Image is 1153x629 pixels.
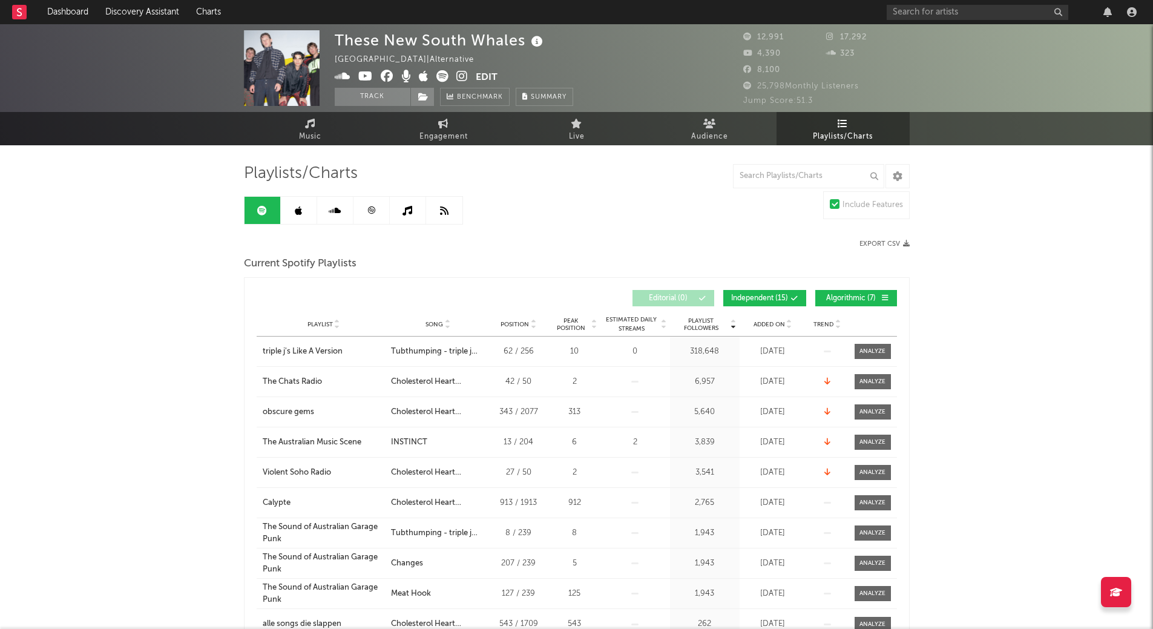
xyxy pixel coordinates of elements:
div: [DATE] [743,497,803,509]
div: 313 [552,406,597,418]
div: 207 / 239 [491,558,546,570]
div: 125 [552,588,597,600]
span: 323 [826,50,855,58]
a: Engagement [377,112,510,145]
div: [DATE] [743,406,803,418]
span: Live [569,130,585,144]
span: Current Spotify Playlists [244,257,356,271]
span: Trend [813,321,833,328]
div: 27 / 50 [491,467,546,479]
div: The Chats Radio [263,376,322,388]
div: 0 [603,346,667,358]
a: Benchmark [440,88,510,106]
span: Engagement [419,130,468,144]
div: Cholesterol Heart ([DEMOGRAPHIC_DATA] Bless Ya) [391,376,485,388]
div: 8 [552,527,597,539]
div: 6,957 [673,376,737,388]
span: Playlist Followers [673,317,729,332]
span: 25,798 Monthly Listeners [743,82,859,90]
input: Search Playlists/Charts [733,164,884,188]
a: The Chats Radio [263,376,385,388]
div: [DATE] [743,467,803,479]
div: Cholesterol Heart ([DEMOGRAPHIC_DATA] Bless Ya) [391,497,485,509]
span: Song [425,321,443,328]
div: These New South Whales [335,30,546,50]
span: Summary [531,94,567,100]
div: 6 [552,436,597,449]
div: Tubthumping - triple j Like A Version [391,346,485,358]
button: Export CSV [859,240,910,248]
a: The Sound of Australian Garage Punk [263,521,385,545]
a: Playlists/Charts [777,112,910,145]
span: Playlist [307,321,333,328]
div: 3,839 [673,436,737,449]
div: obscure gems [263,406,314,418]
span: Benchmark [457,90,503,105]
span: Peak Position [552,317,590,332]
div: 5,640 [673,406,737,418]
div: 5 [552,558,597,570]
div: triple j's Like A Version [263,346,343,358]
a: The Australian Music Scene [263,436,385,449]
div: [DATE] [743,376,803,388]
div: Tubthumping - triple j Like A Version [391,527,485,539]
a: Calypte [263,497,385,509]
span: Position [501,321,529,328]
div: 2 [552,467,597,479]
div: [DATE] [743,527,803,539]
button: Edit [476,70,498,85]
div: 343 / 2077 [491,406,546,418]
div: Include Features [843,198,903,212]
button: Track [335,88,410,106]
a: Audience [643,112,777,145]
a: The Sound of Australian Garage Punk [263,582,385,605]
div: 8 / 239 [491,527,546,539]
div: [GEOGRAPHIC_DATA] | Alternative [335,53,488,67]
div: Cholesterol Heart ([DEMOGRAPHIC_DATA] Bless Ya) [391,467,485,479]
span: 12,991 [743,33,784,41]
span: Independent ( 15 ) [731,295,788,302]
button: Independent(15) [723,290,806,306]
a: The Sound of Australian Garage Punk [263,552,385,575]
div: [DATE] [743,436,803,449]
a: Music [244,112,377,145]
div: 3,541 [673,467,737,479]
input: Search for artists [887,5,1068,20]
div: 318,648 [673,346,737,358]
a: Violent Soho Radio [263,467,385,479]
span: Music [299,130,321,144]
div: Changes [391,558,423,570]
a: triple j's Like A Version [263,346,385,358]
span: Algorithmic ( 7 ) [823,295,879,302]
div: [DATE] [743,346,803,358]
div: 10 [552,346,597,358]
span: Audience [691,130,728,144]
div: Calypte [263,497,291,509]
span: 8,100 [743,66,780,74]
div: Cholesterol Heart ([DEMOGRAPHIC_DATA] Bless Ya) [391,406,485,418]
div: 2 [552,376,597,388]
button: Summary [516,88,573,106]
div: 127 / 239 [491,588,546,600]
div: 42 / 50 [491,376,546,388]
div: [DATE] [743,558,803,570]
button: Editorial(0) [632,290,714,306]
a: Live [510,112,643,145]
span: Editorial ( 0 ) [640,295,696,302]
div: 1,943 [673,527,737,539]
div: 912 [552,497,597,509]
span: 4,390 [743,50,781,58]
span: Jump Score: 51.3 [743,97,813,105]
span: Playlists/Charts [244,166,358,181]
span: Estimated Daily Streams [603,315,660,334]
button: Algorithmic(7) [815,290,897,306]
a: obscure gems [263,406,385,418]
div: 1,943 [673,558,737,570]
div: [DATE] [743,588,803,600]
div: 13 / 204 [491,436,546,449]
div: The Australian Music Scene [263,436,361,449]
div: INSTINCT [391,436,427,449]
div: 2 [603,436,667,449]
